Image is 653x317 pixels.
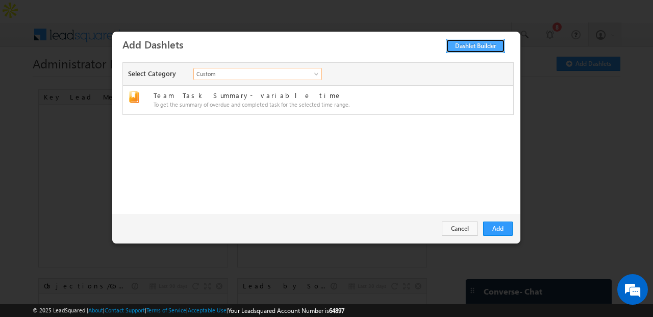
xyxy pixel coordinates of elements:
a: Contact Support [105,307,145,313]
span: Custom [194,69,308,79]
button: Cancel [442,222,478,236]
div: Minimize live chat window [167,5,192,30]
img: d_60004797649_company_0_60004797649 [17,54,43,67]
img: Report Image [128,91,140,103]
textarea: Type your message and hit 'Enter' [13,94,186,237]
span: © 2025 LeadSquared | | | | | [33,306,344,315]
a: Acceptable Use [188,307,227,313]
a: Terms of Service [146,307,186,313]
button: Add [483,222,513,236]
span: Your Leadsquared Account Number is [228,307,344,314]
span: 64897 [329,307,344,314]
a: About [88,307,103,313]
em: Start Chat [139,246,185,259]
h3: Add Dashlets [122,35,517,53]
div: Select Category [128,69,183,83]
div: Chat with us now [53,54,171,67]
a: Custom [193,68,322,80]
a: Dashlet Builder [446,39,505,53]
div: To get the summary of overdue and completed task for the selected time range. [154,100,477,109]
div: Team Task Summary- variable time [154,91,477,100]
